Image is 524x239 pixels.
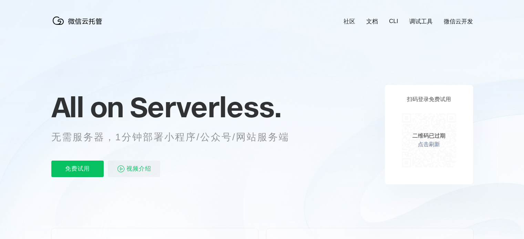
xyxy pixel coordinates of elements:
a: 文档 [366,18,378,25]
span: 视频介绍 [126,161,151,177]
span: Serverless. [130,90,281,124]
img: 微信云托管 [51,14,106,28]
p: 无需服务器，1分钟部署小程序/公众号/网站服务端 [51,130,302,144]
p: 扫码登录免费试用 [407,96,451,103]
a: 点击刷新 [418,141,440,148]
span: All on [51,90,123,124]
a: 调试工具 [409,18,433,25]
p: 免费试用 [51,161,104,177]
a: 微信云开发 [444,18,473,25]
img: video_play.svg [117,165,125,173]
p: 二维码已过期 [412,132,445,140]
a: CLI [389,18,398,25]
a: 社区 [343,18,355,25]
a: 微信云托管 [51,23,106,29]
